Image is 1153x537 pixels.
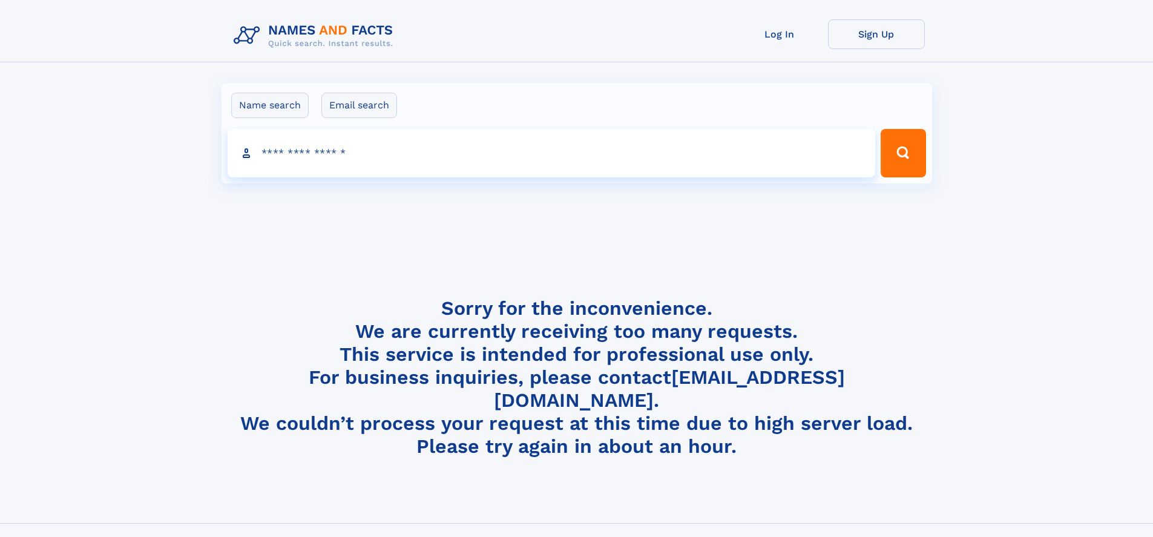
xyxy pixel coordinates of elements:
[228,129,876,177] input: search input
[881,129,925,177] button: Search Button
[731,19,828,49] a: Log In
[231,93,309,118] label: Name search
[229,19,403,52] img: Logo Names and Facts
[229,297,925,458] h4: Sorry for the inconvenience. We are currently receiving too many requests. This service is intend...
[321,93,397,118] label: Email search
[828,19,925,49] a: Sign Up
[494,366,845,412] a: [EMAIL_ADDRESS][DOMAIN_NAME]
